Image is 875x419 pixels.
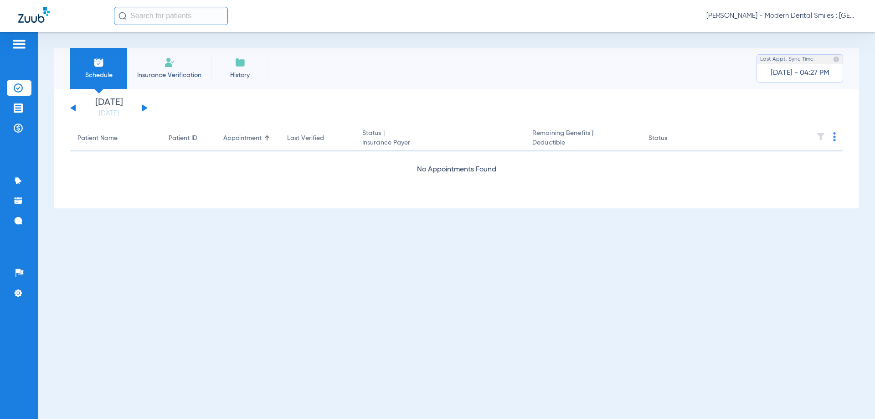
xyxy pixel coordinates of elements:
[77,71,120,80] span: Schedule
[93,57,104,68] img: Schedule
[169,134,197,143] div: Patient ID
[218,71,262,80] span: History
[134,71,205,80] span: Insurance Verification
[18,7,50,23] img: Zuub Logo
[355,126,525,151] th: Status |
[706,11,857,21] span: [PERSON_NAME] - Modern Dental Smiles : [GEOGRAPHIC_DATA]
[235,57,246,68] img: History
[287,134,324,143] div: Last Verified
[223,134,262,143] div: Appointment
[525,126,641,151] th: Remaining Benefits |
[164,57,175,68] img: Manual Insurance Verification
[169,134,209,143] div: Patient ID
[362,138,518,148] span: Insurance Payer
[641,126,703,151] th: Status
[833,56,839,62] img: last sync help info
[82,109,136,118] a: [DATE]
[114,7,228,25] input: Search for patients
[833,132,836,141] img: group-dot-blue.svg
[223,134,273,143] div: Appointment
[829,375,875,419] iframe: Chat Widget
[532,138,633,148] span: Deductible
[77,134,154,143] div: Patient Name
[816,132,825,141] img: filter.svg
[77,134,118,143] div: Patient Name
[287,134,348,143] div: Last Verified
[70,164,843,176] div: No Appointments Found
[82,98,136,118] li: [DATE]
[12,39,26,50] img: hamburger-icon
[760,55,815,64] span: Last Appt. Sync Time:
[771,68,829,78] span: [DATE] - 04:27 PM
[118,12,127,20] img: Search Icon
